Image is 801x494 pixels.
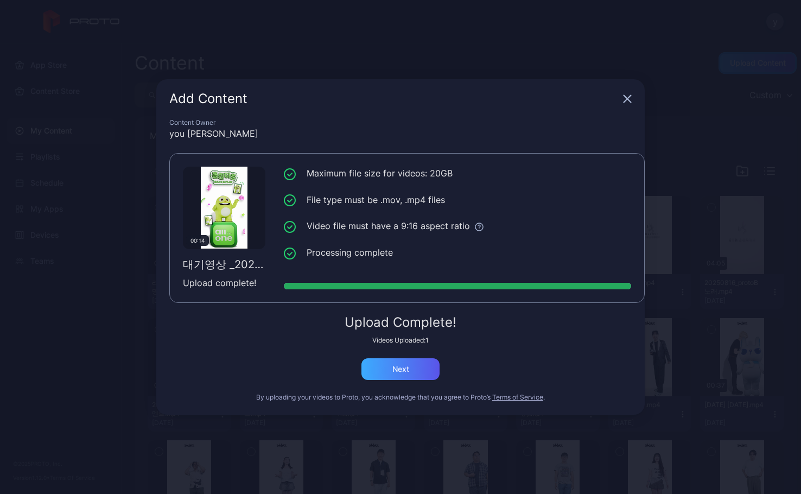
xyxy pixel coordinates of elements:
button: Terms of Service [492,393,543,402]
div: Upload Complete! [169,316,632,329]
div: Add Content [169,92,619,105]
li: Maximum file size for videos: 20GB [284,167,631,180]
div: Videos Uploaded: 1 [169,336,632,345]
div: 대기영상 _20250826_2.mp4 [183,258,265,271]
div: you [PERSON_NAME] [169,127,632,140]
div: By uploading your videos to Proto, you acknowledge that you agree to Proto’s . [169,393,632,402]
li: Processing complete [284,246,631,259]
button: Next [361,358,440,380]
li: Video file must have a 9:16 aspect ratio [284,219,631,233]
div: Content Owner [169,118,632,127]
li: File type must be .mov, .mp4 files [284,193,631,207]
div: 00:14 [186,235,209,246]
div: Upload complete! [183,276,265,289]
div: Next [392,365,409,373]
